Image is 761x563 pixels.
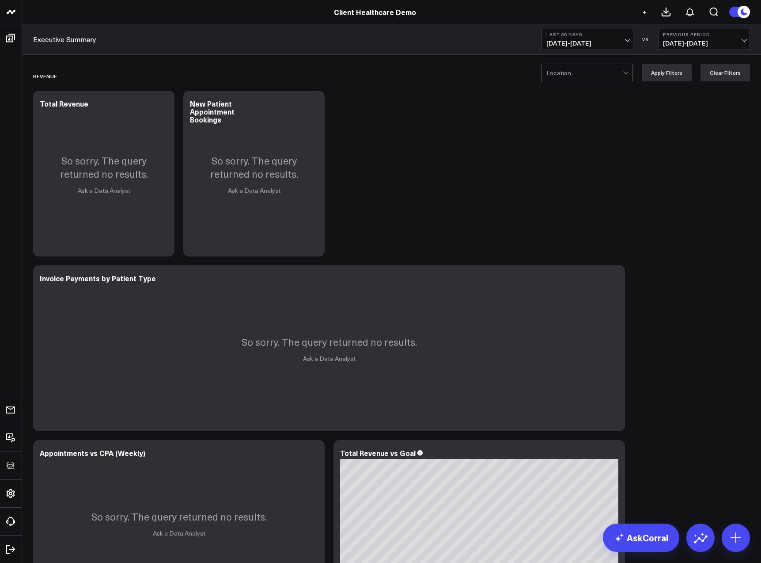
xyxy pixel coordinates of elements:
[40,273,156,283] div: Invoice Payments by Patient Type
[303,354,356,363] a: Ask a Data Analyst
[153,529,205,537] a: Ask a Data Analyst
[192,154,316,180] p: So sorry. The query returned no results.
[642,64,692,81] button: Apply Filters
[40,448,145,458] div: Appointments vs CPA (Weekly)
[700,64,750,81] button: Clear Filters
[663,32,745,37] b: Previous Period
[40,99,88,108] div: Total Revenue
[334,7,416,17] a: Client Healthcare Demo
[546,32,628,37] b: Last 30 Days
[546,40,628,47] span: [DATE] - [DATE]
[643,9,647,15] span: +
[91,510,267,523] p: So sorry. The query returned no results.
[42,154,166,180] p: So sorry. The query returned no results.
[639,7,650,17] button: +
[340,448,416,458] div: Total Revenue vs Goal
[228,186,280,195] a: Ask a Data Analyst
[541,29,633,50] button: Last 30 Days[DATE]-[DATE]
[242,335,417,349] p: So sorry. The query returned no results.
[78,186,130,195] a: Ask a Data Analyst
[603,524,679,552] a: AskCorral
[663,40,745,47] span: [DATE] - [DATE]
[33,66,57,86] div: Revenue
[658,29,750,50] button: Previous Period[DATE]-[DATE]
[190,99,235,124] div: New Patient Appointment Bookings
[33,34,96,44] a: Executive Summary
[638,37,654,42] div: VS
